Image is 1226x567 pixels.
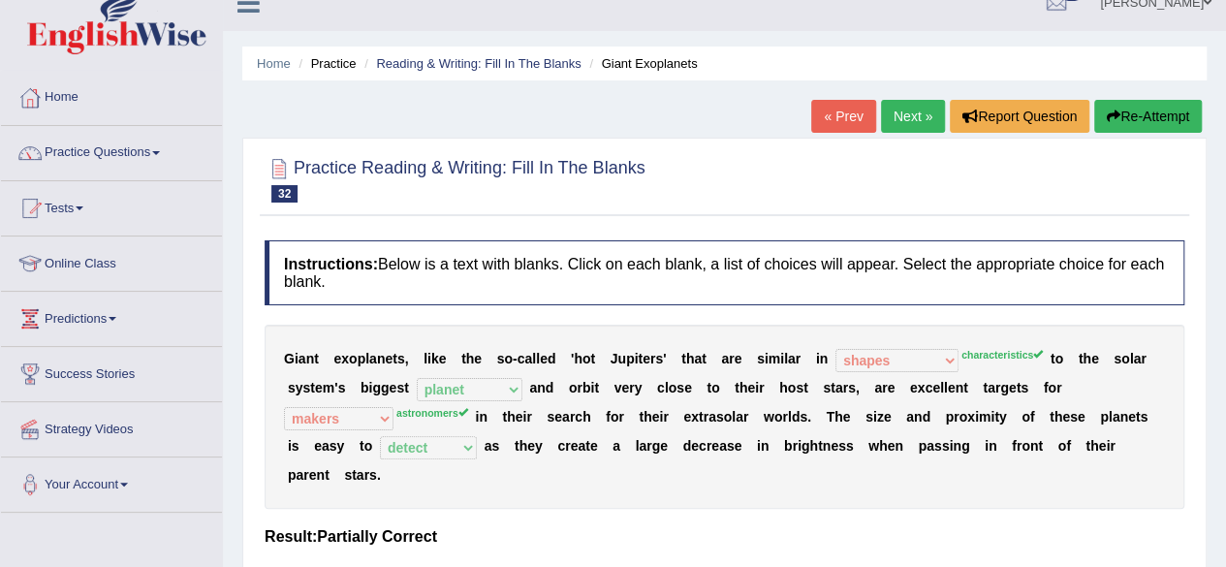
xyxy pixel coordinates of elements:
b: e [1062,409,1070,425]
b: t [585,438,590,454]
b: s [1021,380,1028,395]
b: T [826,409,834,425]
b: n [823,438,832,454]
b: t [1051,351,1055,366]
b: n [989,438,997,454]
b: s [655,351,663,366]
b: ' [571,351,574,366]
b: e [887,380,895,395]
b: h [519,438,528,454]
b: o [1022,438,1030,454]
b: c [575,409,582,425]
b: s [848,380,856,395]
b: e [474,351,482,366]
b: r [1141,351,1146,366]
b: l [665,380,669,395]
b: t [393,351,397,366]
a: Strategy Videos [1,402,222,451]
b: t [707,380,711,395]
b: a [562,409,570,425]
b: b [361,380,369,395]
b: l [944,380,948,395]
b: n [914,409,923,425]
b: r [577,380,582,395]
b: g [652,438,661,454]
b: - [513,351,518,366]
b: f [606,409,611,425]
b: g [372,380,381,395]
b: , [405,351,409,366]
b: d [683,438,692,454]
b: r [704,409,708,425]
button: Re-Attempt [1094,100,1202,133]
b: e [527,438,535,454]
b: x [691,409,699,425]
b: o [1121,351,1130,366]
b: w [764,409,774,425]
b: r [650,351,655,366]
b: t [994,409,999,425]
b: i [288,438,292,454]
b: t [963,380,968,395]
b: s [846,438,854,454]
b: n [377,351,386,366]
li: Practice [294,54,356,73]
b: g [802,438,810,454]
b: G [284,351,295,366]
b: J [611,351,618,366]
a: Home [1,71,222,119]
li: Giant Exoplanets [584,54,697,73]
b: t [404,380,409,395]
b: f [1030,409,1035,425]
b: l [365,351,369,366]
b: s [288,380,296,395]
b: s [716,409,724,425]
b: s [1070,409,1078,425]
b: p [626,351,635,366]
b: p [1100,409,1109,425]
b: e [385,351,393,366]
b: h [574,351,582,366]
b: s [491,438,499,454]
a: « Prev [811,100,875,133]
b: l [784,351,788,366]
b: s [1140,409,1147,425]
b: ' [334,380,337,395]
b: k [431,351,439,366]
b: r [618,409,623,425]
b: s [397,351,405,366]
b: r [782,409,787,425]
b: s [1114,351,1121,366]
b: e [540,351,548,366]
b: d [548,351,556,366]
b: x [341,351,349,366]
b: o [711,380,720,395]
b: t [1136,409,1141,425]
b: e [621,380,629,395]
b: s [757,351,765,366]
b: o [774,409,783,425]
b: d [546,380,554,395]
b: x [918,380,926,395]
b: e [711,438,719,454]
b: a [694,351,702,366]
h2: Practice Reading & Writing: Fill In The Blanks [265,154,645,203]
b: t [699,409,704,425]
b: b [784,438,793,454]
b: x [967,409,975,425]
b: g [1000,380,1009,395]
b: n [820,351,829,366]
b: y [999,409,1007,425]
b: y [296,380,303,395]
b: t [310,380,315,395]
b: s [547,409,554,425]
b: z [877,409,884,425]
b: d [922,409,930,425]
b: i [873,409,877,425]
b: r [743,409,748,425]
b: f [1012,438,1017,454]
b: e [735,351,742,366]
b: n [953,438,961,454]
b: e [643,351,650,366]
b: a [736,409,743,425]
